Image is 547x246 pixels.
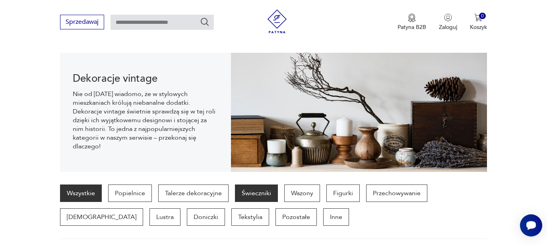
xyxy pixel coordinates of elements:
[235,184,278,202] a: Świeczniki
[158,184,229,202] a: Talerze dekoracyjne
[60,208,143,226] a: [DEMOGRAPHIC_DATA]
[73,90,218,151] p: Nie od [DATE] wiadomo, że w stylowych mieszkaniach królują niebanalne dodatki. Dekoracje vintage ...
[323,208,349,226] a: Inne
[284,184,320,202] a: Wazony
[275,208,317,226] a: Pozostałe
[398,13,426,31] button: Patyna B2B
[366,184,427,202] a: Przechowywanie
[439,13,457,31] button: Zaloguj
[187,208,225,226] a: Doniczki
[265,10,289,33] img: Patyna - sklep z meblami i dekoracjami vintage
[479,13,486,19] div: 0
[408,13,416,22] img: Ikona medalu
[200,17,209,27] button: Szukaj
[439,23,457,31] p: Zaloguj
[470,23,487,31] p: Koszyk
[326,184,360,202] a: Figurki
[231,53,487,172] img: 3afcf10f899f7d06865ab57bf94b2ac8.jpg
[470,13,487,31] button: 0Koszyk
[444,13,452,21] img: Ikonka użytkownika
[60,20,104,25] a: Sprzedawaj
[108,184,152,202] a: Popielnice
[73,74,218,83] h1: Dekoracje vintage
[520,214,542,236] iframe: Smartsupp widget button
[474,13,482,21] img: Ikona koszyka
[398,23,426,31] p: Patyna B2B
[149,208,180,226] a: Lustra
[231,208,269,226] a: Tekstylia
[398,13,426,31] a: Ikona medaluPatyna B2B
[60,15,104,29] button: Sprzedawaj
[60,184,102,202] a: Wszystkie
